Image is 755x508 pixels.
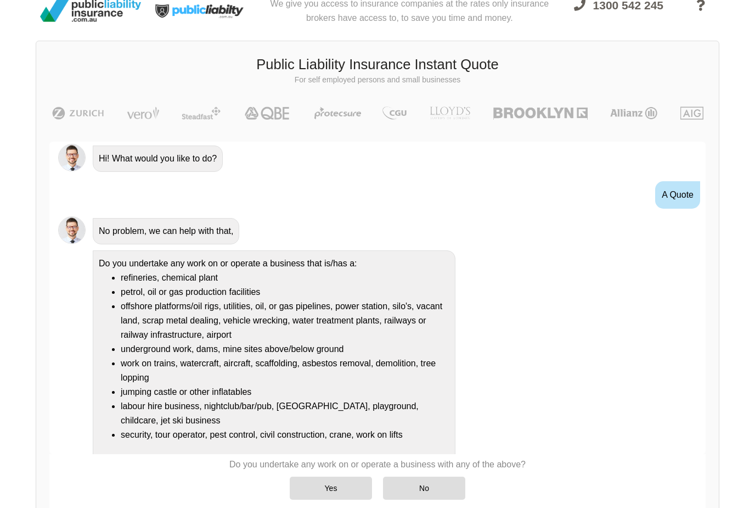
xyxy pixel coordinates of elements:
[58,216,86,244] img: Chatbot | PLI
[121,271,449,285] li: refineries, chemical plant
[122,107,164,120] img: Vero | Public Liability Insurance
[290,477,372,500] div: Yes
[121,285,449,299] li: petrol, oil or gas production facilities
[44,75,711,86] p: For self employed persons and small businesses
[489,107,591,120] img: Brooklyn | Public Liability Insurance
[655,181,700,209] div: A Quote
[238,107,297,120] img: QBE | Public Liability Insurance
[121,356,449,385] li: work on trains, watercraft, aircraft, scaffolding, asbestos removal, demolition, tree lopping
[47,107,109,120] img: Zurich | Public Liability Insurance
[121,385,449,399] li: jumping castle or other inflatables
[121,399,449,428] li: labour hire business, nightclub/bar/pub, [GEOGRAPHIC_DATA], playground, childcare, jet ski business
[383,477,465,500] div: No
[310,107,365,120] img: Protecsure | Public Liability Insurance
[58,144,86,171] img: Chatbot | PLI
[93,146,223,172] div: Hi! What would you like to do?
[676,107,708,120] img: AIG | Public Liability Insurance
[121,428,449,442] li: security, tour operator, pest control, civil construction, crane, work on lifts
[605,107,663,120] img: Allianz | Public Liability Insurance
[177,107,226,120] img: Steadfast | Public Liability Insurance
[121,342,449,356] li: underground work, dams, mine sites above/below ground
[229,459,526,471] p: Do you undertake any work on or operate a business with any of the above?
[378,107,411,120] img: CGU | Public Liability Insurance
[44,55,711,75] h3: Public Liability Insurance Instant Quote
[93,218,239,244] div: No problem, we can help with that,
[93,250,455,471] div: Do you undertake any work on or operate a business that is/has a: or have more than 50% of work d...
[121,299,449,342] li: offshore platforms/oil rigs, utilities, oil, or gas pipelines, power station, silo's, vacant land...
[424,107,476,120] img: LLOYD's | Public Liability Insurance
